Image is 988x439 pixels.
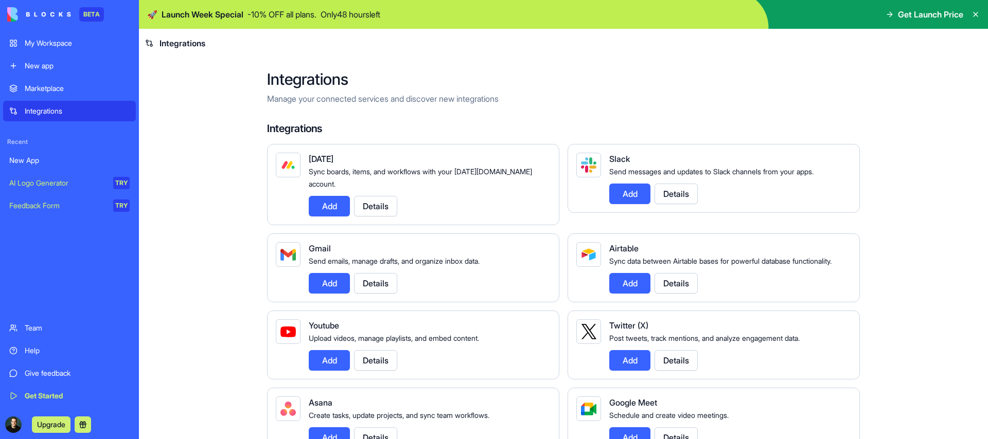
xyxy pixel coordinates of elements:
button: Details [354,273,397,294]
button: Details [655,350,698,371]
span: Send emails, manage drafts, and organize inbox data. [309,257,480,265]
span: Upload videos, manage playlists, and embed content. [309,334,479,342]
span: Asana [309,397,332,408]
p: Only 48 hours left [321,8,380,21]
a: Get Started [3,386,136,406]
div: New app [25,61,130,71]
span: Twitter (X) [609,320,648,331]
h4: Integrations [267,121,860,136]
a: Help [3,340,136,361]
div: AI Logo Generator [9,178,106,188]
button: Add [609,184,650,204]
a: Upgrade [32,419,70,429]
a: BETA [7,7,104,22]
img: logo [7,7,71,22]
div: Get Started [25,391,130,401]
span: Create tasks, update projects, and sync team workflows. [309,411,489,419]
span: Send messages and updates to Slack channels from your apps. [609,167,814,176]
div: Feedback Form [9,200,106,211]
button: Add [609,350,650,371]
div: New App [9,155,130,166]
a: New App [3,150,136,171]
span: Gmail [309,243,331,253]
p: - 10 % OFF all plans. [248,8,316,21]
span: Sync data between Airtable bases for powerful database functionality. [609,257,832,265]
a: Give feedback [3,363,136,383]
a: Marketplace [3,78,136,99]
span: Post tweets, track mentions, and analyze engagement data. [609,334,800,342]
button: Upgrade [32,416,70,433]
div: BETA [79,7,104,22]
span: Slack [609,154,630,164]
div: Help [25,345,130,356]
button: Details [655,184,698,204]
a: My Workspace [3,33,136,53]
span: Recent [3,138,136,146]
img: ACg8ocIzaCWbgbbbMyz_UchTzI2pNsroynCriivSBRA-xNjZSGaNOkYahQ=s96-c [5,416,22,433]
span: Sync boards, items, and workflows with your [DATE][DOMAIN_NAME] account. [309,167,532,188]
div: My Workspace [25,38,130,48]
button: Add [309,196,350,216]
button: Add [309,350,350,371]
div: Integrations [25,106,130,116]
span: [DATE] [309,154,333,164]
button: Details [354,196,397,216]
button: Add [609,273,650,294]
div: Team [25,323,130,333]
span: Youtube [309,320,339,331]
div: TRY [113,199,130,212]
h2: Integrations [267,70,860,88]
div: Marketplace [25,83,130,94]
a: Feedback FormTRY [3,195,136,216]
div: TRY [113,177,130,189]
span: Get Launch Price [898,8,963,21]
button: Add [309,273,350,294]
span: Airtable [609,243,639,253]
span: Launch Week Special [162,8,243,21]
div: Give feedback [25,368,130,378]
a: New app [3,56,136,76]
p: Manage your connected services and discover new integrations [267,93,860,105]
a: Team [3,318,136,338]
a: Integrations [3,101,136,121]
button: Details [655,273,698,294]
button: Details [354,350,397,371]
span: Schedule and create video meetings. [609,411,729,419]
span: 🚀 [147,8,157,21]
span: Integrations [160,37,205,49]
span: Google Meet [609,397,657,408]
a: AI Logo GeneratorTRY [3,173,136,193]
